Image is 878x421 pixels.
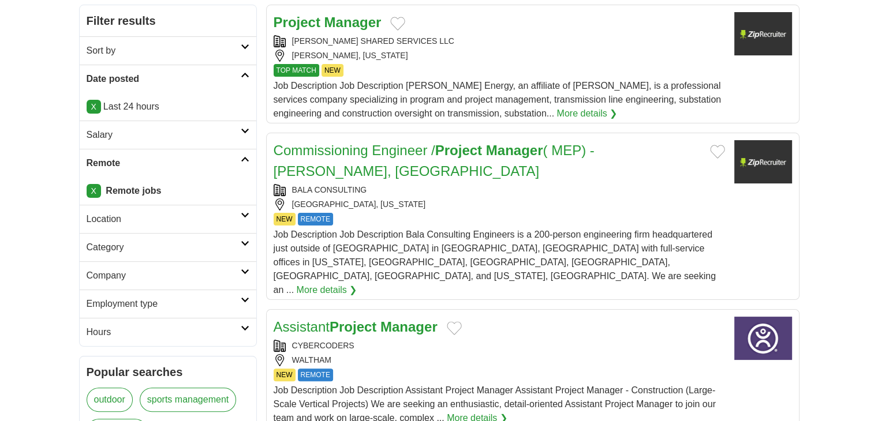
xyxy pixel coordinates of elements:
[87,72,241,86] h2: Date posted
[324,14,382,30] strong: Manager
[80,5,256,36] h2: Filter results
[80,261,256,290] a: Company
[80,149,256,177] a: Remote
[274,369,296,381] span: NEW
[274,64,319,77] span: TOP MATCH
[87,240,241,254] h2: Category
[106,186,161,196] strong: Remote jobs
[274,142,595,179] a: Commissioning Engineer /Project Manager( MEP) - [PERSON_NAME], [GEOGRAPHIC_DATA]
[80,205,256,233] a: Location
[87,156,241,170] h2: Remote
[80,65,256,93] a: Date posted
[274,14,320,30] strong: Project
[274,184,725,196] div: BALA CONSULTING
[140,388,236,412] a: sports management
[80,233,256,261] a: Category
[710,145,725,159] button: Add to favorite jobs
[734,317,792,360] img: CyberCoders logo
[274,35,725,47] div: [PERSON_NAME] SHARED SERVICES LLC
[274,319,438,334] a: AssistantProject Manager
[87,128,241,142] h2: Salary
[380,319,438,334] strong: Manager
[87,44,241,58] h2: Sort by
[292,341,354,350] a: CYBERCODERS
[297,283,357,297] a: More details ❯
[80,290,256,318] a: Employment type
[435,142,482,158] strong: Project
[734,12,792,55] img: Company logo
[274,50,725,62] div: [PERSON_NAME], [US_STATE]
[390,17,405,31] button: Add to favorite jobs
[734,140,792,183] img: Company logo
[274,81,722,118] span: Job Description Job Description [PERSON_NAME] Energy, an affiliate of [PERSON_NAME], is a profess...
[87,100,249,114] p: Last 24 hours
[274,198,725,210] div: [GEOGRAPHIC_DATA], [US_STATE]
[80,121,256,149] a: Salary
[87,297,241,311] h2: Employment type
[87,212,241,226] h2: Location
[556,107,617,121] a: More details ❯
[298,213,333,225] span: REMOTE
[80,318,256,346] a: Hours
[80,36,256,65] a: Sort by
[87,184,101,198] a: X
[87,363,249,381] h2: Popular searches
[87,388,133,412] a: outdoor
[87,269,241,283] h2: Company
[274,14,382,30] a: Project Manager
[322,64,343,77] span: NEW
[274,230,716,295] span: Job Description Job Description Bala Consulting Engineers is a 200-person engineering firm headqu...
[298,369,333,381] span: REMOTE
[486,142,543,158] strong: Manager
[87,100,101,114] a: X
[274,354,725,366] div: WALTHAM
[447,321,462,335] button: Add to favorite jobs
[274,213,296,225] span: NEW
[330,319,376,334] strong: Project
[87,325,241,339] h2: Hours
